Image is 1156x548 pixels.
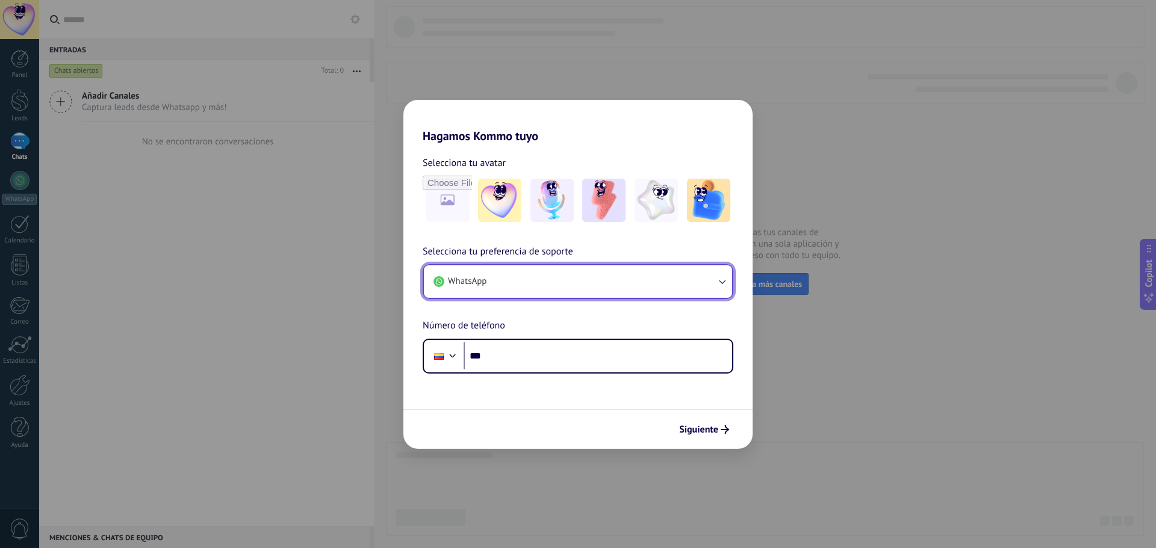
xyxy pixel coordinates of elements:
span: Selecciona tu avatar [423,155,506,171]
button: WhatsApp [424,265,732,298]
span: Número de teléfono [423,318,505,334]
img: -1.jpeg [478,179,521,222]
img: -3.jpeg [582,179,626,222]
h2: Hagamos Kommo tuyo [403,100,753,143]
img: -5.jpeg [687,179,730,222]
button: Siguiente [674,419,735,440]
span: WhatsApp [448,276,486,288]
img: -4.jpeg [635,179,678,222]
span: Siguiente [679,425,718,434]
img: -2.jpeg [530,179,574,222]
div: Colombia: + 57 [427,343,450,369]
span: Selecciona tu preferencia de soporte [423,244,573,260]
